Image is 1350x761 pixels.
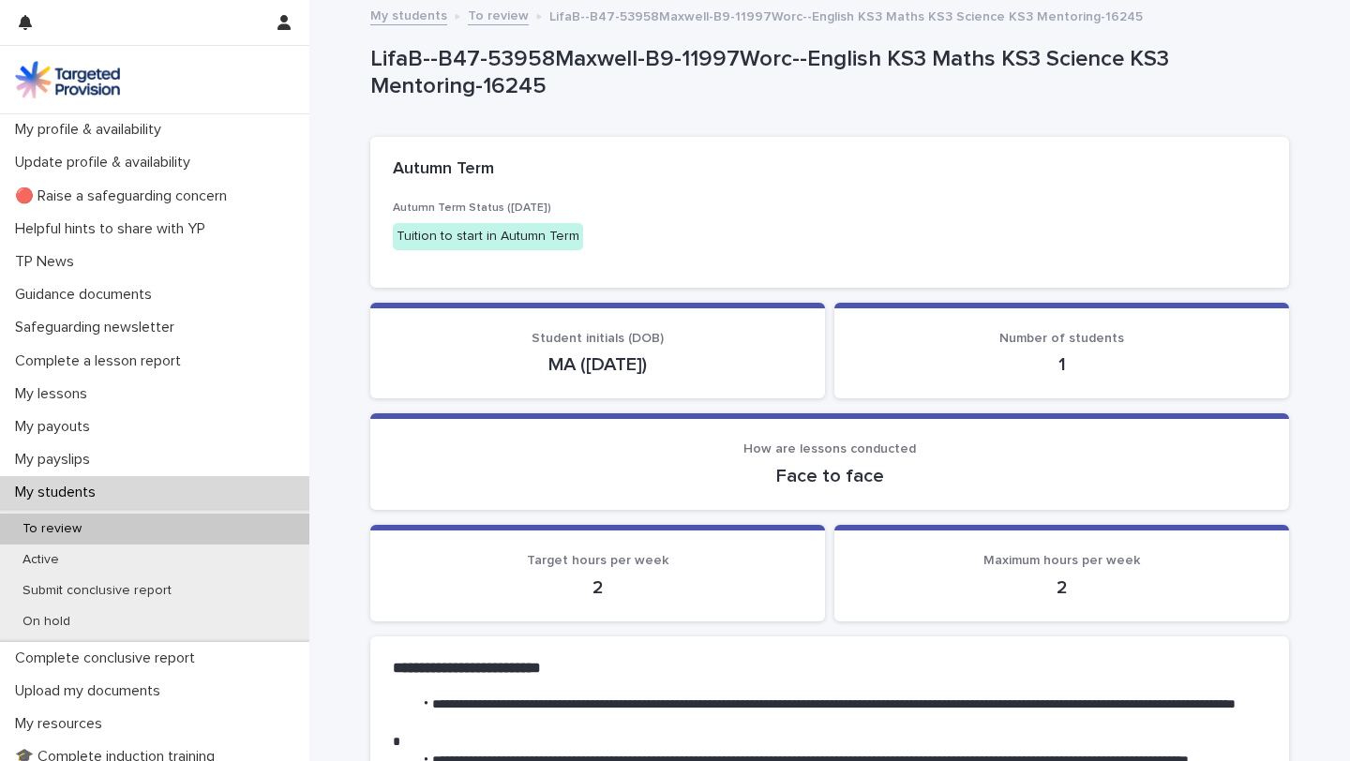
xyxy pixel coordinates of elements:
p: To review [7,521,97,537]
span: Autumn Term Status ([DATE]) [393,202,551,214]
p: Update profile & availability [7,154,205,172]
p: LifaB--B47-53958Maxwell-B9-11997Worc--English KS3 Maths KS3 Science KS3 Mentoring-16245 [370,46,1282,100]
p: LifaB--B47-53958Maxwell-B9-11997Worc--English KS3 Maths KS3 Science KS3 Mentoring-16245 [549,5,1143,25]
a: To review [468,4,529,25]
p: Active [7,552,74,568]
p: My students [7,484,111,501]
p: 🔴 Raise a safeguarding concern [7,187,242,205]
p: 2 [393,576,802,599]
p: Complete a lesson report [7,352,196,370]
p: Complete conclusive report [7,649,210,667]
p: Helpful hints to share with YP [7,220,220,238]
p: On hold [7,614,85,630]
p: TP News [7,253,89,271]
p: Guidance documents [7,286,167,304]
div: Tuition to start in Autumn Term [393,223,583,250]
p: Safeguarding newsletter [7,319,189,336]
p: Submit conclusive report [7,583,187,599]
p: My payslips [7,451,105,469]
h2: Autumn Term [393,159,494,180]
p: MA ([DATE]) [393,353,802,376]
p: My lessons [7,385,102,403]
span: Target hours per week [527,554,668,567]
p: Upload my documents [7,682,175,700]
p: My payouts [7,418,105,436]
p: My resources [7,715,117,733]
span: How are lessons conducted [743,442,916,455]
a: My students [370,4,447,25]
p: 2 [857,576,1267,599]
span: Number of students [999,332,1124,345]
img: M5nRWzHhSzIhMunXDL62 [15,61,120,98]
p: Face to face [393,465,1267,487]
span: Student initials (DOB) [532,332,664,345]
span: Maximum hours per week [983,554,1140,567]
p: My profile & availability [7,121,176,139]
p: 1 [857,353,1267,376]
